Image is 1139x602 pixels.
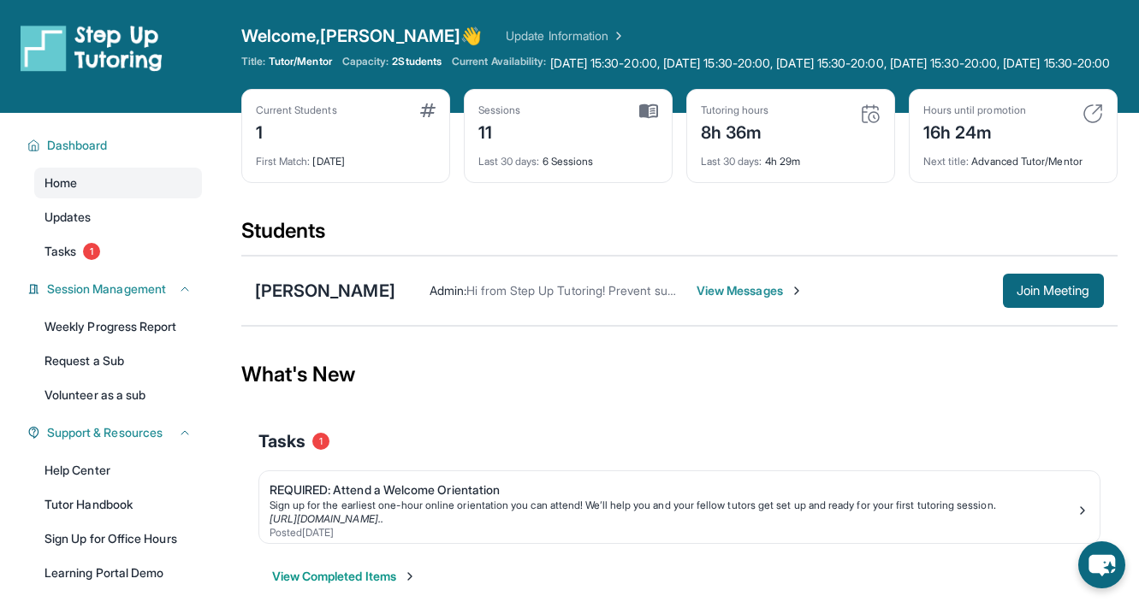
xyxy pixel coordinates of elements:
img: Chevron-Right [790,284,804,298]
span: Title: [241,55,265,68]
div: [PERSON_NAME] [255,279,395,303]
span: Admin : [430,283,466,298]
a: Volunteer as a sub [34,380,202,410]
img: logo [21,24,163,72]
div: Hours until promotion [923,103,1026,117]
a: Sign Up for Office Hours [34,523,202,554]
img: card [420,103,436,117]
a: Update Information [506,27,626,44]
span: Tasks [258,429,306,453]
div: [DATE] [256,145,436,168]
span: Current Availability: [452,55,546,72]
button: Dashboard [40,137,192,154]
span: 1 [83,243,100,260]
div: Posted [DATE] [270,526,1076,540]
span: Last 30 days : [701,155,762,168]
a: Home [34,168,202,198]
div: 1 [256,117,337,145]
img: card [639,103,658,119]
span: View Messages [697,282,804,299]
span: Last 30 days : [478,155,540,168]
img: Chevron Right [608,27,626,44]
span: Support & Resources [47,424,163,441]
span: Join Meeting [1017,286,1090,296]
div: Tutoring hours [701,103,769,117]
button: Support & Resources [40,424,192,441]
a: Request a Sub [34,345,202,376]
a: Tasks1 [34,236,202,267]
a: Updates [34,202,202,233]
div: Sign up for the earliest one-hour online orientation you can attend! We’ll help you and your fell... [270,499,1076,512]
span: Home [44,174,77,192]
span: 1 [312,433,329,450]
div: 6 Sessions [478,145,658,168]
span: Session Management [47,280,166,298]
span: Next title : [923,155,970,168]
button: chat-button [1078,541,1125,588]
div: Sessions [478,103,521,117]
span: Capacity: [342,55,389,68]
span: Updates [44,209,92,226]
div: 8h 36m [701,117,769,145]
a: [URL][DOMAIN_NAME].. [270,512,383,525]
button: Session Management [40,280,192,298]
div: What's New [241,337,1118,412]
div: 11 [478,117,521,145]
div: REQUIRED: Attend a Welcome Orientation [270,481,1076,499]
span: Dashboard [47,137,108,154]
img: card [860,103,881,124]
a: REQUIRED: Attend a Welcome OrientationSign up for the earliest one-hour online orientation you ca... [259,471,1100,543]
span: [DATE] 15:30-20:00, [DATE] 15:30-20:00, [DATE] 15:30-20:00, [DATE] 15:30-20:00, [DATE] 15:30-20:00 [550,55,1111,72]
button: Join Meeting [1003,274,1104,308]
span: 2 Students [392,55,442,68]
a: Help Center [34,455,202,486]
div: 16h 24m [923,117,1026,145]
button: View Completed Items [272,568,417,585]
img: card [1083,103,1103,124]
a: Learning Portal Demo [34,558,202,588]
div: Advanced Tutor/Mentor [923,145,1103,168]
div: 4h 29m [701,145,881,168]
a: Tutor Handbook [34,489,202,520]
span: Tutor/Mentor [269,55,332,68]
span: Welcome, [PERSON_NAME] 👋 [241,24,483,48]
div: Students [241,217,1118,255]
a: Weekly Progress Report [34,311,202,342]
span: Tasks [44,243,76,260]
span: First Match : [256,155,311,168]
div: Current Students [256,103,337,117]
